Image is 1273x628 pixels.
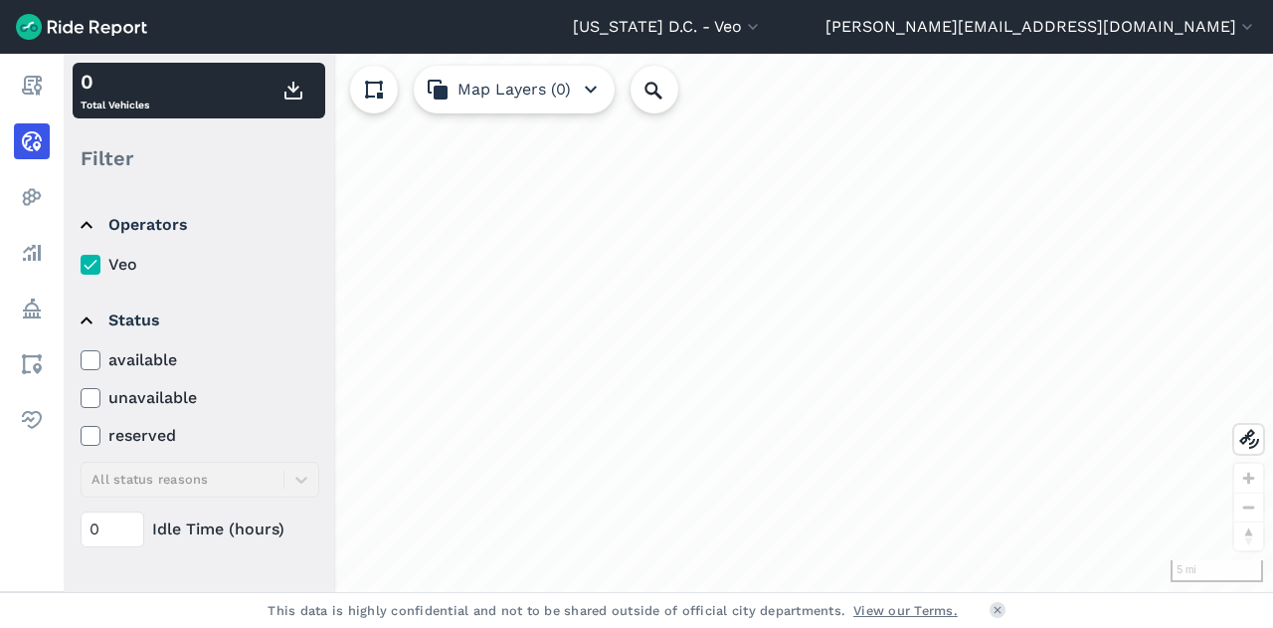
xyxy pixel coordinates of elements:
label: available [81,348,319,372]
div: Idle Time (hours) [81,512,319,547]
a: Heatmaps [14,179,50,215]
label: reserved [81,424,319,448]
a: Areas [14,346,50,382]
div: 0 [81,67,149,97]
img: Ride Report [16,14,147,40]
div: loading [64,54,1273,592]
summary: Operators [81,197,316,253]
a: Report [14,68,50,104]
a: Health [14,402,50,438]
a: Realtime [14,123,50,159]
summary: Status [81,293,316,348]
a: View our Terms. [853,601,958,620]
label: Veo [81,253,319,277]
label: unavailable [81,386,319,410]
button: Map Layers (0) [414,66,615,113]
a: Policy [14,291,50,326]
button: [US_STATE] D.C. - Veo [573,15,763,39]
button: [PERSON_NAME][EMAIL_ADDRESS][DOMAIN_NAME] [825,15,1257,39]
a: Analyze [14,235,50,271]
div: Filter [73,127,325,189]
div: Total Vehicles [81,67,149,114]
input: Search Location or Vehicles [631,66,710,113]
